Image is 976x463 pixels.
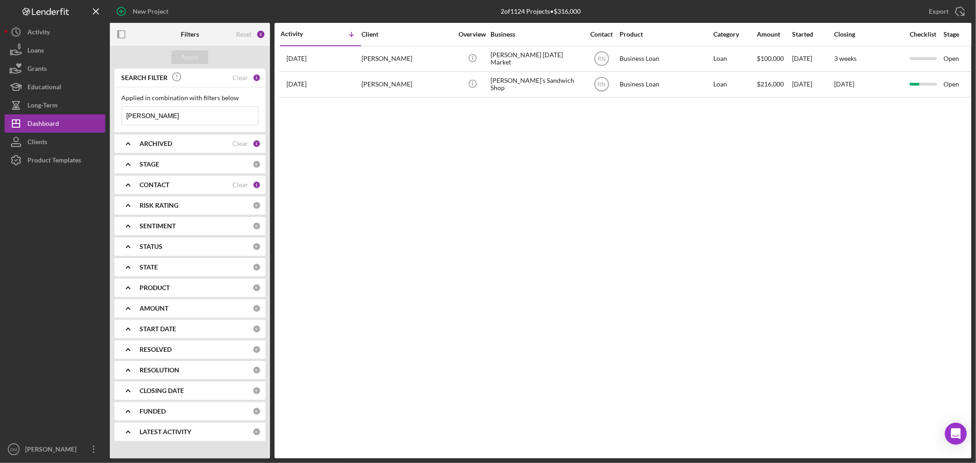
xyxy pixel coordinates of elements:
[5,59,105,78] button: Grants
[140,140,172,147] b: ARCHIVED
[286,81,307,88] time: 2025-06-19 00:08
[792,72,833,97] div: [DATE]
[140,181,169,188] b: CONTACT
[253,407,261,415] div: 0
[27,96,58,117] div: Long-Term
[172,50,208,64] button: Apply
[361,72,453,97] div: [PERSON_NAME]
[140,202,178,209] b: RISK RATING
[5,96,105,114] button: Long-Term
[834,31,903,38] div: Closing
[5,133,105,151] button: Clients
[598,56,605,62] text: RN
[792,31,833,38] div: Started
[5,114,105,133] button: Dashboard
[945,423,967,445] div: Open Intercom Messenger
[253,284,261,292] div: 0
[620,47,711,71] div: Business Loan
[253,201,261,210] div: 0
[834,54,857,62] time: 3 weeks
[253,74,261,82] div: 1
[253,387,261,395] div: 0
[757,72,791,97] div: $216,000
[140,387,184,394] b: CLOSING DATE
[256,30,265,39] div: 3
[140,222,176,230] b: SENTIMENT
[253,160,261,168] div: 0
[491,31,582,38] div: Business
[232,181,248,188] div: Clear
[253,304,261,312] div: 0
[598,81,605,88] text: RN
[253,325,261,333] div: 0
[5,41,105,59] button: Loans
[757,47,791,71] div: $100,000
[23,440,82,461] div: [PERSON_NAME]
[920,2,971,21] button: Export
[253,366,261,374] div: 0
[140,428,191,436] b: LATEST ACTIVITY
[620,72,711,97] div: Business Loan
[834,80,854,88] time: [DATE]
[140,243,162,250] b: STATUS
[361,47,453,71] div: [PERSON_NAME]
[140,264,158,271] b: STATE
[27,133,47,153] div: Clients
[121,94,259,102] div: Applied in combination with filters below
[713,72,756,97] div: Loan
[140,346,172,353] b: RESOLVED
[27,23,50,43] div: Activity
[491,47,582,71] div: [PERSON_NAME] [DATE] Market
[232,74,248,81] div: Clear
[27,151,81,172] div: Product Templates
[140,161,159,168] b: STAGE
[501,8,581,15] div: 2 of 1124 Projects • $316,000
[253,428,261,436] div: 0
[181,31,199,38] b: Filters
[620,31,711,38] div: Product
[792,47,833,71] div: [DATE]
[253,345,261,354] div: 0
[5,151,105,169] button: Product Templates
[27,78,61,98] div: Educational
[286,55,307,62] time: 2025-07-30 01:07
[5,440,105,458] button: DM[PERSON_NAME]
[140,305,168,312] b: AMOUNT
[121,74,167,81] b: SEARCH FILTER
[27,114,59,135] div: Dashboard
[253,181,261,189] div: 1
[904,31,943,38] div: Checklist
[253,140,261,148] div: 1
[232,140,248,147] div: Clear
[253,222,261,230] div: 0
[140,408,166,415] b: FUNDED
[713,31,756,38] div: Category
[11,447,17,452] text: DM
[140,325,176,333] b: START DATE
[182,50,199,64] div: Apply
[140,284,170,291] b: PRODUCT
[455,31,490,38] div: Overview
[133,2,168,21] div: New Project
[253,242,261,251] div: 0
[140,366,179,374] b: RESOLUTION
[491,72,582,97] div: [PERSON_NAME]’s Sandwich Shop
[280,30,321,38] div: Activity
[5,78,105,96] button: Educational
[27,41,44,62] div: Loans
[361,31,453,38] div: Client
[713,47,756,71] div: Loan
[236,31,252,38] div: Reset
[27,59,47,80] div: Grants
[253,263,261,271] div: 0
[5,23,105,41] button: Activity
[757,31,791,38] div: Amount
